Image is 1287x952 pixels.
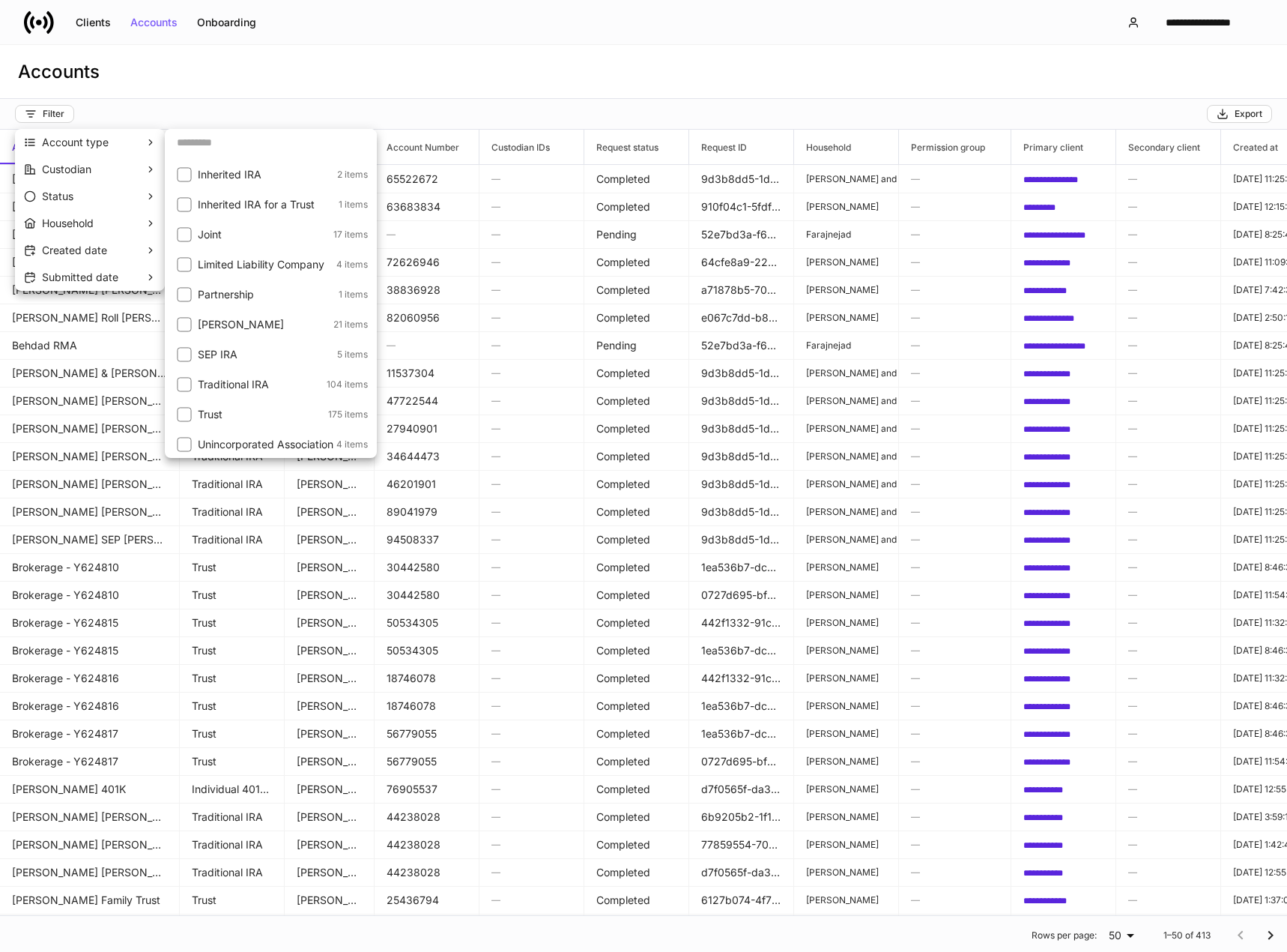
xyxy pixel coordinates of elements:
p: Household [42,216,94,231]
p: Traditional IRA [198,377,324,392]
p: 2 items [337,169,368,181]
p: Trust [198,407,325,422]
p: SEP IRA [198,347,334,362]
p: Inherited IRA [198,167,334,182]
p: 4 items [336,439,368,451]
p: Limited Liability Company [198,257,333,272]
p: 1 items [339,199,368,211]
p: Inherited IRA for a Trust [198,197,336,212]
p: Partnership [198,287,336,302]
p: 1 items [339,289,368,301]
p: Submitted date [42,270,118,285]
p: Status [42,189,73,204]
p: 5 items [337,349,368,361]
p: Custodian [42,162,91,177]
p: Joint [198,227,330,242]
p: Created date [42,243,107,258]
p: Account type [42,135,109,150]
p: 4 items [336,259,368,271]
p: 104 items [327,379,368,391]
p: 175 items [328,409,368,421]
p: 21 items [333,319,368,331]
p: Unincorporated Association [198,437,333,452]
p: 17 items [333,229,368,241]
p: Roth IRA [198,317,330,332]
